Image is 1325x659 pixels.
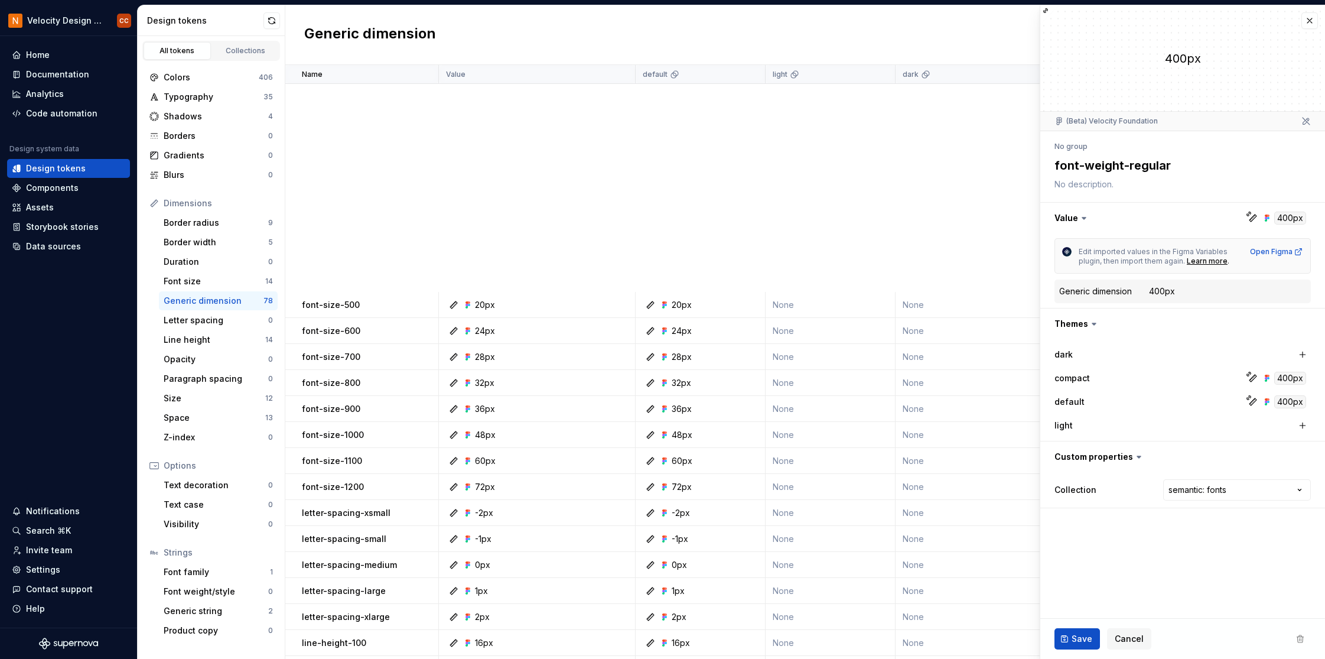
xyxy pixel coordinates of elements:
div: Paragraph spacing [164,373,268,385]
td: None [896,318,1043,344]
div: 1px [672,585,685,597]
span: . [1228,257,1229,265]
div: 14 [265,335,273,345]
div: Contact support [26,583,93,595]
a: Font size14 [159,272,278,291]
td: None [766,578,896,604]
div: 60px [672,455,692,467]
a: Open Figma [1250,247,1303,257]
div: 400px [1040,50,1325,67]
div: Options [164,460,273,472]
div: Generic dimension [1059,285,1132,297]
div: Assets [26,202,54,213]
div: 4 [268,112,273,121]
p: letter-spacing-xsmall [302,507,390,519]
div: 13 [265,413,273,423]
div: Blurs [164,169,268,181]
div: 400px [1274,395,1306,408]
a: Documentation [7,65,130,84]
a: Invite team [7,541,130,560]
div: 0 [268,500,273,509]
a: Duration0 [159,252,278,271]
td: None [896,422,1043,448]
td: None [896,474,1043,500]
div: Duration [164,256,268,268]
div: 48px [475,429,496,441]
div: 36px [475,403,495,415]
div: 0 [268,257,273,267]
a: Text decoration0 [159,476,278,495]
label: compact [1054,372,1090,384]
div: Product copy [164,625,268,637]
svg: Supernova Logo [39,638,98,650]
div: Code automation [26,108,97,119]
div: Text decoration [164,479,268,491]
div: Learn more [1187,257,1228,266]
a: Visibility0 [159,515,278,534]
div: 0px [475,559,490,571]
p: letter-spacing-medium [302,559,397,571]
a: Generic string2 [159,602,278,621]
div: 48px [672,429,692,441]
div: 12 [265,394,273,403]
a: Borders0 [145,126,278,145]
div: 24px [672,325,692,337]
div: All tokens [148,46,207,56]
td: None [896,292,1043,318]
div: 1 [270,567,273,577]
div: Notifications [26,505,80,517]
div: 24px [475,325,495,337]
p: Value [446,70,465,79]
p: dark [903,70,919,79]
div: 0 [268,433,273,442]
a: Size12 [159,389,278,408]
a: Colors406 [145,68,278,87]
div: Generic string [164,605,268,617]
div: Space [164,412,265,424]
a: Border width5 [159,233,278,252]
div: Design tokens [26,163,86,174]
div: Collections [216,46,275,56]
a: Storybook stories [7,217,130,236]
p: default [643,70,668,79]
a: Gradients0 [145,146,278,165]
div: 0 [268,374,273,384]
div: Colors [164,72,259,83]
div: Design system data [9,144,79,154]
span: Cancel [1115,633,1144,645]
a: Generic dimension78 [159,291,278,310]
a: Home [7,46,130,64]
div: Data sources [26,241,81,252]
td: None [896,500,1043,526]
td: None [766,370,896,396]
p: font-size-500 [302,299,360,311]
td: None [766,292,896,318]
a: Data sources [7,237,130,256]
td: None [896,396,1043,422]
div: Font weight/style [164,586,268,598]
div: 5 [268,238,273,247]
div: Z-index [164,431,268,443]
a: Components [7,178,130,197]
div: 20px [672,299,692,311]
button: Save [1054,628,1100,650]
div: 2px [475,611,490,623]
a: Typography35 [145,87,278,106]
div: 35 [263,92,273,102]
div: Font family [164,566,270,578]
div: Settings [26,564,60,576]
div: 20px [475,299,495,311]
div: 72px [475,481,495,493]
div: 400px [1274,372,1306,385]
div: 0 [268,170,273,180]
a: Product copy0 [159,621,278,640]
div: Search ⌘K [26,525,71,537]
p: light [773,70,787,79]
a: Settings [7,560,130,579]
div: Shadows [164,111,268,122]
img: bb28370b-b938-4458-ba0e-c5bddf6d21d4.png [8,14,22,28]
p: font-size-600 [302,325,360,337]
div: Line height [164,334,265,346]
div: Analytics [26,88,64,100]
